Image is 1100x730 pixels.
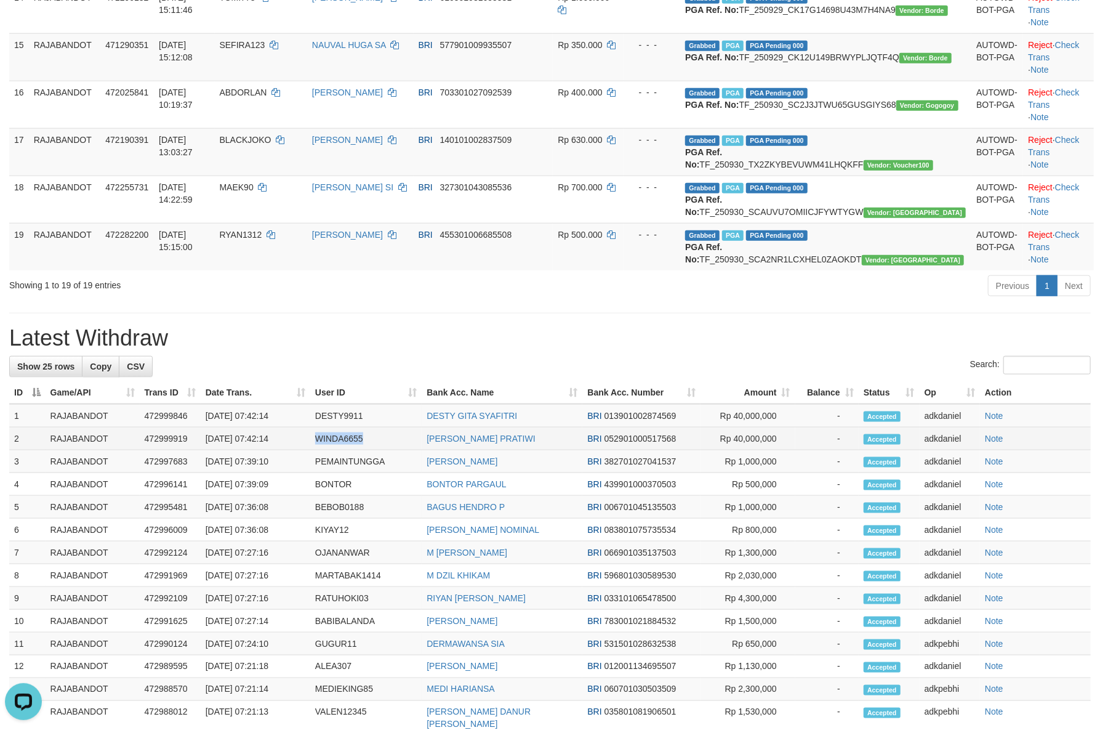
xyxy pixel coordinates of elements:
td: TF_250930_SC2J3JTWU65GUSGIYS68 [680,81,971,128]
span: Accepted [864,503,901,513]
td: - [795,496,859,519]
th: Amount: activate to sort column ascending [701,381,795,404]
td: 11 [9,633,46,655]
td: AUTOWD-BOT-PGA [971,81,1023,128]
a: Note [985,593,1003,603]
a: Note [1030,160,1049,169]
a: Note [985,525,1003,535]
span: BRI [587,570,601,580]
span: Copy 012001134695507 to clipboard [604,662,676,671]
b: PGA Ref. No: [685,52,739,62]
th: User ID: activate to sort column ascending [310,381,422,404]
div: - - - [628,181,675,193]
a: Check Trans [1028,135,1079,157]
a: DESTY GITA SYAFITRI [427,411,517,421]
td: - [795,655,859,678]
span: Copy 577901009935507 to clipboard [440,40,512,50]
a: Note [985,707,1003,717]
td: 16 [9,81,29,128]
span: Accepted [864,548,901,559]
td: [DATE] 07:39:10 [201,450,310,473]
td: [DATE] 07:24:10 [201,633,310,655]
td: 5 [9,496,46,519]
th: Op: activate to sort column ascending [920,381,980,404]
td: Rp 1,130,000 [701,655,795,678]
td: [DATE] 07:21:18 [201,655,310,678]
a: RIYAN [PERSON_NAME] [427,593,526,603]
span: Grabbed [685,230,720,241]
span: Copy 439901000370503 to clipboard [604,479,676,489]
span: Accepted [864,617,901,627]
span: CSV [127,362,145,371]
td: TF_250930_TX2ZKYBEVUWM41LHQKFF [680,128,971,176]
a: [PERSON_NAME] [312,230,383,240]
span: BRI [587,548,601,558]
button: Open LiveChat chat widget [5,5,42,42]
a: [PERSON_NAME] [427,456,497,466]
td: RAJABANDOT [46,587,140,610]
th: Balance: activate to sort column ascending [795,381,859,404]
td: adkdaniel [920,404,980,428]
span: Copy 783001021884532 to clipboard [604,616,676,626]
a: Reject [1028,230,1053,240]
a: Note [985,502,1003,512]
span: Copy 066901035137503 to clipboard [604,548,676,558]
th: Date Trans.: activate to sort column ascending [201,381,310,404]
td: 10 [9,610,46,633]
span: Copy 052901000517568 to clipboard [604,434,676,444]
td: [DATE] 07:27:14 [201,610,310,633]
span: Vendor URL: https://secure10.1velocity.biz [862,255,965,266]
td: 472996009 [140,519,201,541]
span: Rp 500.000 [558,230,602,240]
th: Game/API: activate to sort column ascending [46,381,140,404]
td: adkpebhi [920,633,980,655]
span: Show 25 rows [17,362,74,371]
td: adkdaniel [920,655,980,678]
td: 472991969 [140,564,201,587]
a: Note [985,639,1003,649]
td: [DATE] 07:42:14 [201,404,310,428]
span: ABDORLAN [220,87,267,97]
td: adkdaniel [920,428,980,450]
td: 12 [9,655,46,678]
td: DESTY9911 [310,404,422,428]
div: - - - [628,86,675,99]
td: 19 [9,223,29,270]
a: [PERSON_NAME] [427,662,497,671]
span: Copy 327301043085536 to clipboard [440,182,512,192]
td: · · [1023,223,1094,270]
a: Check Trans [1028,230,1079,252]
th: ID: activate to sort column descending [9,381,46,404]
span: RYAN1312 [220,230,262,240]
td: 2 [9,428,46,450]
b: PGA Ref. No: [685,242,722,264]
a: 1 [1037,275,1058,296]
a: Note [1030,207,1049,217]
td: OJANANWAR [310,541,422,564]
a: BONTOR PARGAUL [427,479,506,489]
span: Vendor URL: https://trx2.1velocity.biz [864,160,933,171]
span: Accepted [864,457,901,468]
a: Note [985,411,1003,421]
th: Bank Acc. Name: activate to sort column ascending [422,381,582,404]
td: RAJABANDOT [46,610,140,633]
td: ALEA307 [310,655,422,678]
td: 472996141 [140,473,201,496]
td: Rp 4,300,000 [701,587,795,610]
td: RAJABANDOT [46,450,140,473]
span: BLACKJOKO [220,135,271,145]
span: Accepted [864,639,901,650]
a: Reject [1028,135,1053,145]
a: Show 25 rows [9,356,82,377]
a: Note [1030,17,1049,27]
span: Marked by adkakmal [722,230,744,241]
a: M [PERSON_NAME] [427,548,507,558]
td: RAJABANDOT [46,404,140,428]
a: Check Trans [1028,87,1079,110]
span: PGA Pending [746,183,808,193]
span: Copy 455301006685508 to clipboard [440,230,512,240]
td: - [795,541,859,564]
a: [PERSON_NAME] SI [312,182,393,192]
span: Accepted [864,571,901,582]
td: · · [1023,128,1094,176]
